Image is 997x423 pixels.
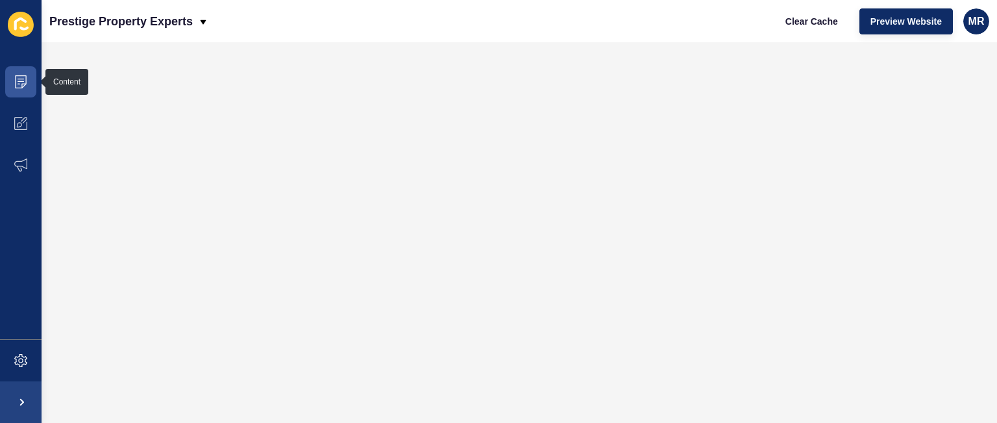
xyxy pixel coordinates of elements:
[870,15,942,28] span: Preview Website
[774,8,849,34] button: Clear Cache
[49,5,193,38] p: Prestige Property Experts
[859,8,953,34] button: Preview Website
[53,77,80,87] div: Content
[785,15,838,28] span: Clear Cache
[968,15,985,28] span: MR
